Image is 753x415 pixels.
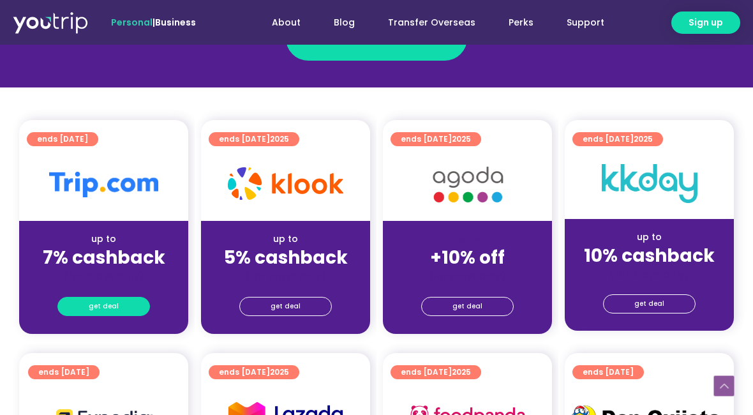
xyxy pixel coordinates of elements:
a: About [255,11,317,34]
div: (for stays only) [575,268,724,281]
strong: 5% cashback [224,245,348,270]
span: ends [DATE] [583,132,653,146]
div: up to [211,232,360,246]
span: ends [DATE] [401,365,471,379]
a: ends [DATE]2025 [572,132,663,146]
a: Transfer Overseas [371,11,492,34]
span: 2025 [452,366,471,377]
a: ends [DATE] [28,365,100,379]
nav: Menu [230,11,621,34]
a: ends [DATE]2025 [209,132,299,146]
a: ends [DATE] [27,132,98,146]
span: ends [DATE] [38,365,89,379]
a: ends [DATE]2025 [391,132,481,146]
a: get deal [57,297,150,316]
a: Business [155,16,196,29]
a: get deal [421,297,514,316]
div: (for stays only) [29,269,178,283]
a: get deal [603,294,696,313]
span: up to [456,232,479,245]
span: get deal [634,295,664,313]
span: ends [DATE] [583,365,634,379]
span: ends [DATE] [37,132,88,146]
a: Support [550,11,621,34]
div: up to [29,232,178,246]
a: Blog [317,11,371,34]
div: (for stays only) [211,269,360,283]
span: Sign up [689,16,723,29]
a: Sign up [671,11,740,34]
span: 2025 [634,133,653,144]
strong: 10% cashback [584,243,715,268]
strong: 7% cashback [43,245,165,270]
span: ends [DATE] [219,365,289,379]
a: ends [DATE]2025 [209,365,299,379]
span: | [111,16,196,29]
span: get deal [89,298,119,315]
span: 2025 [270,133,289,144]
span: ends [DATE] [219,132,289,146]
div: up to [575,230,724,244]
a: get deal [239,297,332,316]
span: 2025 [452,133,471,144]
strong: +10% off [430,245,505,270]
a: Perks [492,11,550,34]
a: ends [DATE] [572,365,644,379]
div: (for stays only) [393,269,542,283]
span: 2025 [270,366,289,377]
span: get deal [452,298,482,315]
a: ends [DATE]2025 [391,365,481,379]
span: Personal [111,16,153,29]
span: ends [DATE] [401,132,471,146]
span: get deal [271,298,301,315]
